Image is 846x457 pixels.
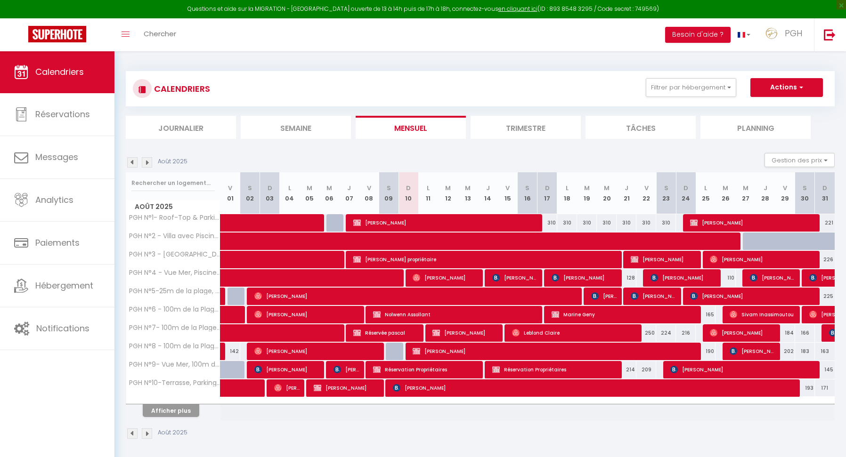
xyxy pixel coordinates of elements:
div: 216 [676,324,696,342]
div: 142 [220,343,240,360]
div: 209 [636,361,656,378]
div: 166 [795,324,815,342]
li: Journalier [126,116,236,139]
span: Paiements [35,237,80,249]
div: 221 [815,214,835,232]
a: en cliquant ici [498,5,537,13]
th: 07 [339,172,359,214]
abbr: S [387,184,391,192]
span: Leblond Claire [512,324,637,342]
div: 145 [815,361,835,378]
div: 310 [557,214,577,232]
li: Mensuel [356,116,466,139]
span: Analytics [35,194,73,206]
span: [PERSON_NAME] [254,361,320,378]
span: Réservée pascal [353,324,419,342]
th: 11 [418,172,438,214]
h3: CALENDRIERS [152,78,210,99]
input: Rechercher un logement... [131,175,215,192]
span: Août 2025 [126,200,220,214]
span: [PERSON_NAME] [334,361,360,378]
th: 09 [379,172,399,214]
span: [PERSON_NAME] [413,342,696,360]
div: 310 [656,214,676,232]
th: 27 [736,172,756,214]
div: 310 [617,214,636,232]
th: 13 [458,172,478,214]
button: Filtrer par hébergement [646,78,736,97]
th: 12 [438,172,458,214]
button: Open LiveChat chat widget [8,4,36,32]
span: Réservation Propriétaires [373,361,479,378]
span: [PERSON_NAME] [254,287,578,305]
a: Chercher [137,18,183,51]
span: [PERSON_NAME] [552,269,618,287]
th: 08 [359,172,379,214]
abbr: M [307,184,312,192]
div: 165 [696,306,716,323]
button: Besoin d'aide ? [665,27,731,43]
abbr: D [683,184,688,192]
span: PGH N°6 - 100m de la Plage, Terrasse, Parking [128,306,222,313]
span: PGH N°4 - Vue Mer, Piscine & Parking Privé [128,269,222,276]
th: 16 [518,172,537,214]
span: [PERSON_NAME] [254,342,380,360]
th: 31 [815,172,835,214]
img: ... [765,27,779,40]
span: [PERSON_NAME] [314,379,380,397]
abbr: M [465,184,471,192]
abbr: M [723,184,728,192]
span: [PERSON_NAME] [432,324,498,342]
span: Notifications [36,322,89,334]
span: [PERSON_NAME] [651,269,716,287]
abbr: M [604,184,610,192]
abbr: L [427,184,430,192]
div: 110 [716,269,735,287]
abbr: J [764,184,767,192]
span: PGH N°7- 100m de la Plage, Vue Mer & Parking Privé [128,324,222,331]
span: [PERSON_NAME] propriétaire [353,250,617,268]
span: [PERSON_NAME] [730,342,776,360]
abbr: D [545,184,550,192]
th: 24 [676,172,696,214]
abbr: J [486,184,490,192]
abbr: J [625,184,628,192]
th: 28 [756,172,775,214]
span: [PERSON_NAME] [353,214,538,232]
div: 193 [795,379,815,397]
button: Afficher plus [143,404,199,417]
span: Sivam Inassimoutou [730,305,796,323]
th: 01 [220,172,240,214]
span: PGH N°1- Roof-Top & Parking Privé, à 2 pas du Golf✭ [128,214,222,221]
abbr: M [743,184,748,192]
span: [PERSON_NAME] [492,269,538,287]
th: 26 [716,172,735,214]
img: logout [824,29,836,40]
th: 29 [775,172,795,214]
th: 03 [260,172,280,214]
div: 183 [795,343,815,360]
span: [PERSON_NAME] [413,269,479,287]
span: [PERSON_NAME] [274,379,301,397]
th: 10 [399,172,418,214]
button: Actions [750,78,823,97]
th: 18 [557,172,577,214]
abbr: V [228,184,232,192]
th: 05 [300,172,319,214]
div: 224 [656,324,676,342]
span: [PERSON_NAME] [710,324,776,342]
a: ... PGH [757,18,814,51]
p: Août 2025 [158,157,187,166]
th: 22 [636,172,656,214]
abbr: D [822,184,827,192]
th: 17 [537,172,557,214]
abbr: V [783,184,787,192]
span: [PERSON_NAME] [750,269,796,287]
li: Tâches [586,116,696,139]
div: 163 [815,343,835,360]
abbr: L [288,184,291,192]
button: Gestion des prix [765,153,835,167]
div: 310 [577,214,597,232]
span: [PERSON_NAME] [631,250,697,268]
span: [PERSON_NAME] [670,361,815,378]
